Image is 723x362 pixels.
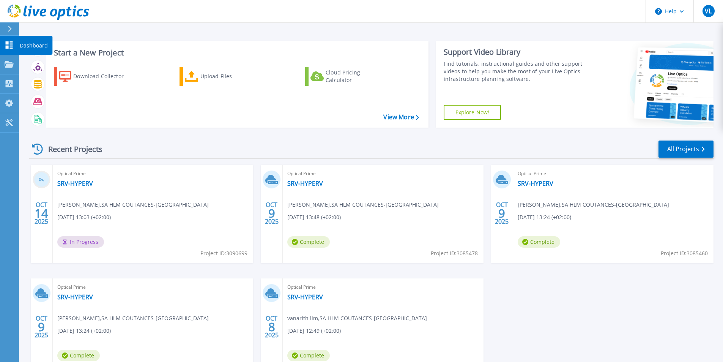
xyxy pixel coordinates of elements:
a: SRV-HYPERV [287,293,323,301]
span: [DATE] 13:24 (+02:00) [57,327,111,335]
span: Project ID: 3085460 [661,249,708,258]
div: Find tutorials, instructional guides and other support videos to help you make the most of your L... [444,60,585,83]
div: Support Video Library [444,47,585,57]
span: Optical Prime [287,169,479,178]
span: [PERSON_NAME] , SA HLM COUTANCES-[GEOGRAPHIC_DATA] [518,201,669,209]
span: Complete [518,236,560,248]
a: SRV-HYPERV [518,180,553,187]
span: [PERSON_NAME] , SA HLM COUTANCES-[GEOGRAPHIC_DATA] [57,314,209,322]
span: % [41,178,44,182]
a: SRV-HYPERV [287,180,323,187]
span: 9 [498,210,505,217]
a: All Projects [658,141,714,158]
span: Optical Prime [287,283,479,291]
span: [DATE] 12:49 (+02:00) [287,327,341,335]
span: [DATE] 13:03 (+02:00) [57,213,111,221]
a: SRV-HYPERV [57,293,93,301]
span: Project ID: 3090699 [200,249,247,258]
div: Cloud Pricing Calculator [326,69,386,84]
a: Cloud Pricing Calculator [305,67,390,86]
a: Download Collector [54,67,139,86]
div: OCT 2025 [495,199,509,227]
span: 9 [268,210,275,217]
span: Optical Prime [518,169,709,178]
p: Dashboard [20,36,48,55]
span: VL [705,8,712,14]
div: OCT 2025 [34,313,49,341]
span: Complete [287,350,330,361]
span: Optical Prime [57,169,249,178]
h3: 0 [33,175,50,184]
span: 9 [38,324,45,330]
div: OCT 2025 [265,199,279,227]
span: [DATE] 13:48 (+02:00) [287,213,341,221]
span: [PERSON_NAME] , SA HLM COUTANCES-[GEOGRAPHIC_DATA] [287,201,439,209]
a: Explore Now! [444,105,501,120]
a: View More [383,114,419,121]
span: [DATE] 13:24 (+02:00) [518,213,571,221]
span: Complete [287,236,330,248]
div: OCT 2025 [34,199,49,227]
div: OCT 2025 [265,313,279,341]
span: vanarith lim , SA HLM COUTANCES-[GEOGRAPHIC_DATA] [287,314,427,322]
div: Recent Projects [29,140,113,158]
span: In Progress [57,236,104,248]
a: Upload Files [180,67,264,86]
h3: Start a New Project [54,49,419,57]
div: Download Collector [73,69,134,84]
div: Upload Files [200,69,261,84]
span: 14 [35,210,48,217]
a: SRV-HYPERV [57,180,93,187]
span: 8 [268,324,275,330]
span: Complete [57,350,100,361]
span: Optical Prime [57,283,249,291]
span: Project ID: 3085478 [431,249,478,258]
span: [PERSON_NAME] , SA HLM COUTANCES-[GEOGRAPHIC_DATA] [57,201,209,209]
